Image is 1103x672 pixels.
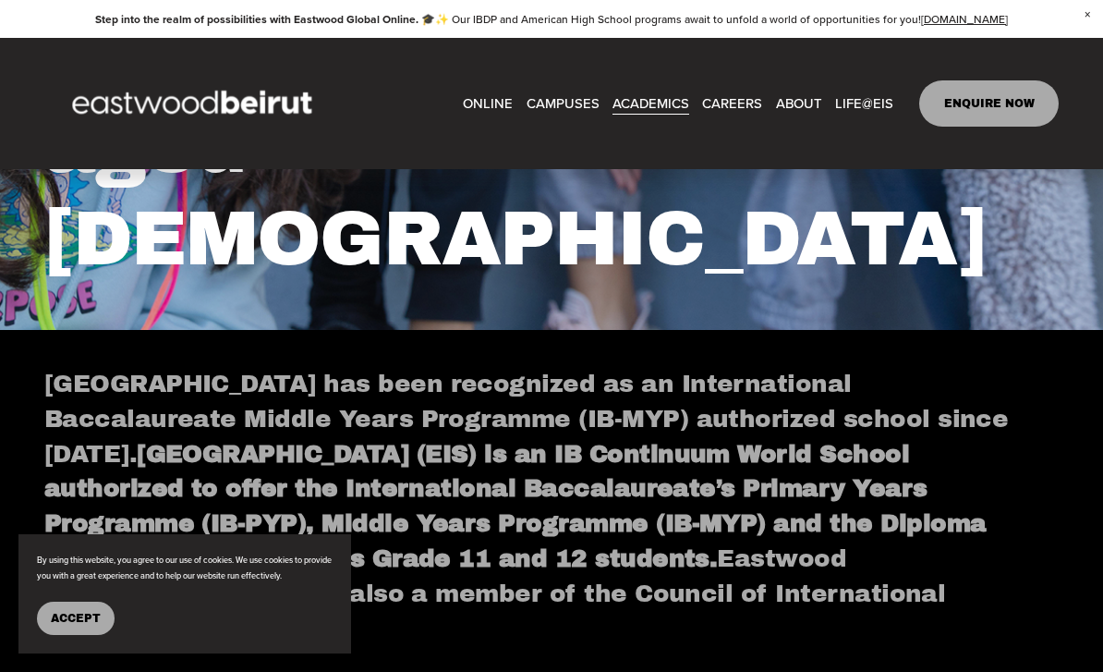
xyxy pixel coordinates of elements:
[702,90,762,117] a: CAREERS
[835,92,893,116] span: LIFE@EIS
[37,602,115,635] button: Accept
[921,11,1008,27] a: [DOMAIN_NAME]
[37,553,333,583] p: By using this website, you agree to our use of cookies. We use cookies to provide you with a grea...
[527,90,600,117] a: folder dropdown
[776,92,822,116] span: ABOUT
[18,534,351,654] section: Cookie banner
[612,90,689,117] a: folder dropdown
[44,367,1016,647] h3: [GEOGRAPHIC_DATA] has been recognized as an International Baccalaureate Middle Years Programme (I...
[612,92,689,116] span: ACADEMICS
[527,92,600,116] span: CAMPUSES
[44,441,994,573] strong: [GEOGRAPHIC_DATA] (EIS) is an IB Continuum World School authorized to offer the International Bac...
[51,612,101,625] span: Accept
[919,80,1059,127] a: ENQUIRE NOW
[835,90,893,117] a: folder dropdown
[776,90,822,117] a: folder dropdown
[44,56,345,151] img: EastwoodIS Global Site
[463,90,513,117] a: ONLINE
